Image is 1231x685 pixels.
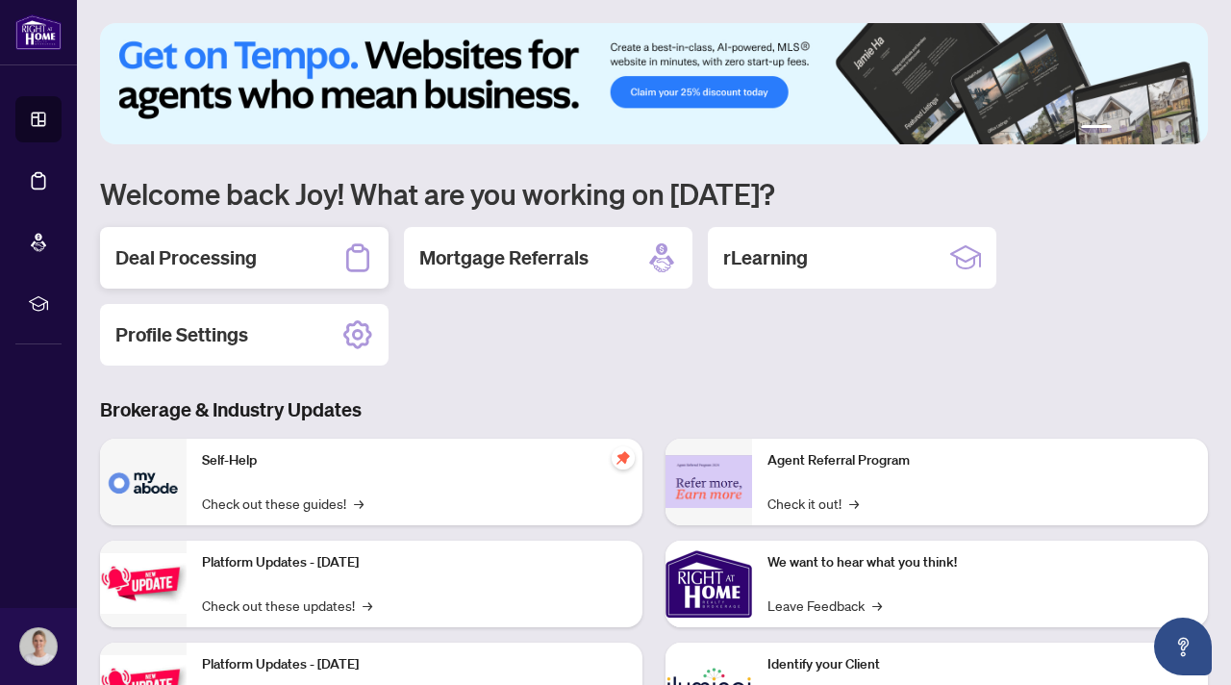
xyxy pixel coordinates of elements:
[1081,125,1112,133] button: 1
[202,654,627,675] p: Platform Updates - [DATE]
[612,446,635,469] span: pushpin
[767,493,859,514] a: Check it out!→
[202,552,627,573] p: Platform Updates - [DATE]
[202,450,627,471] p: Self-Help
[115,321,248,348] h2: Profile Settings
[100,439,187,525] img: Self-Help
[419,244,589,271] h2: Mortgage Referrals
[849,493,859,514] span: →
[1181,125,1189,133] button: 6
[115,244,257,271] h2: Deal Processing
[767,595,882,616] a: Leave Feedback→
[1154,618,1212,675] button: Open asap
[100,553,187,614] img: Platform Updates - July 21, 2025
[202,493,364,514] a: Check out these guides!→
[1150,125,1158,133] button: 4
[872,595,882,616] span: →
[1119,125,1127,133] button: 2
[723,244,808,271] h2: rLearning
[363,595,372,616] span: →
[1166,125,1173,133] button: 5
[1135,125,1143,133] button: 3
[666,455,752,508] img: Agent Referral Program
[202,595,372,616] a: Check out these updates!→
[15,14,62,50] img: logo
[100,23,1208,144] img: Slide 0
[100,175,1208,212] h1: Welcome back Joy! What are you working on [DATE]?
[20,628,57,665] img: Profile Icon
[767,450,1193,471] p: Agent Referral Program
[767,552,1193,573] p: We want to hear what you think!
[100,396,1208,423] h3: Brokerage & Industry Updates
[354,493,364,514] span: →
[767,654,1193,675] p: Identify your Client
[666,541,752,627] img: We want to hear what you think!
